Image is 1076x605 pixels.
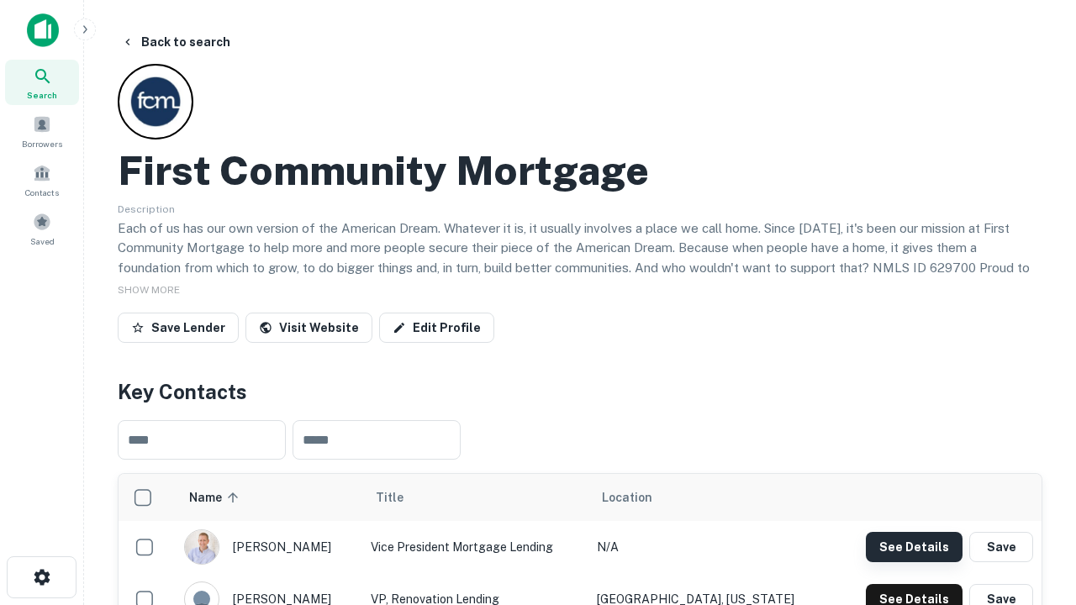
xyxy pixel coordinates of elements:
[5,157,79,203] a: Contacts
[5,60,79,105] a: Search
[176,474,362,521] th: Name
[602,487,652,508] span: Location
[5,206,79,251] a: Saved
[118,203,175,215] span: Description
[118,376,1042,407] h4: Key Contacts
[185,530,219,564] img: 1520878720083
[114,27,237,57] button: Back to search
[245,313,372,343] a: Visit Website
[27,88,57,102] span: Search
[30,234,55,248] span: Saved
[184,529,354,565] div: [PERSON_NAME]
[588,474,832,521] th: Location
[379,313,494,343] a: Edit Profile
[362,474,588,521] th: Title
[376,487,425,508] span: Title
[866,532,963,562] button: See Details
[969,532,1033,562] button: Save
[362,521,588,573] td: Vice President Mortgage Lending
[189,487,244,508] span: Name
[25,186,59,199] span: Contacts
[22,137,62,150] span: Borrowers
[5,108,79,154] a: Borrowers
[588,521,832,573] td: N/A
[118,284,180,296] span: SHOW MORE
[118,218,1042,297] p: Each of us has our own version of the American Dream. Whatever it is, it usually involves a place...
[27,13,59,47] img: capitalize-icon.png
[118,313,239,343] button: Save Lender
[992,471,1076,551] iframe: Chat Widget
[118,146,649,195] h2: First Community Mortgage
